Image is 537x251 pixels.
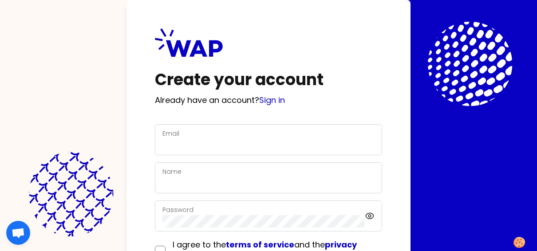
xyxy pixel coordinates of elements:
label: Password [162,205,193,214]
a: Sign in [259,94,285,106]
div: Open chat [6,221,30,245]
label: Email [162,129,179,138]
h1: Create your account [155,71,382,89]
label: Name [162,167,182,176]
a: terms of service [226,239,294,250]
p: Already have an account? [155,94,382,106]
